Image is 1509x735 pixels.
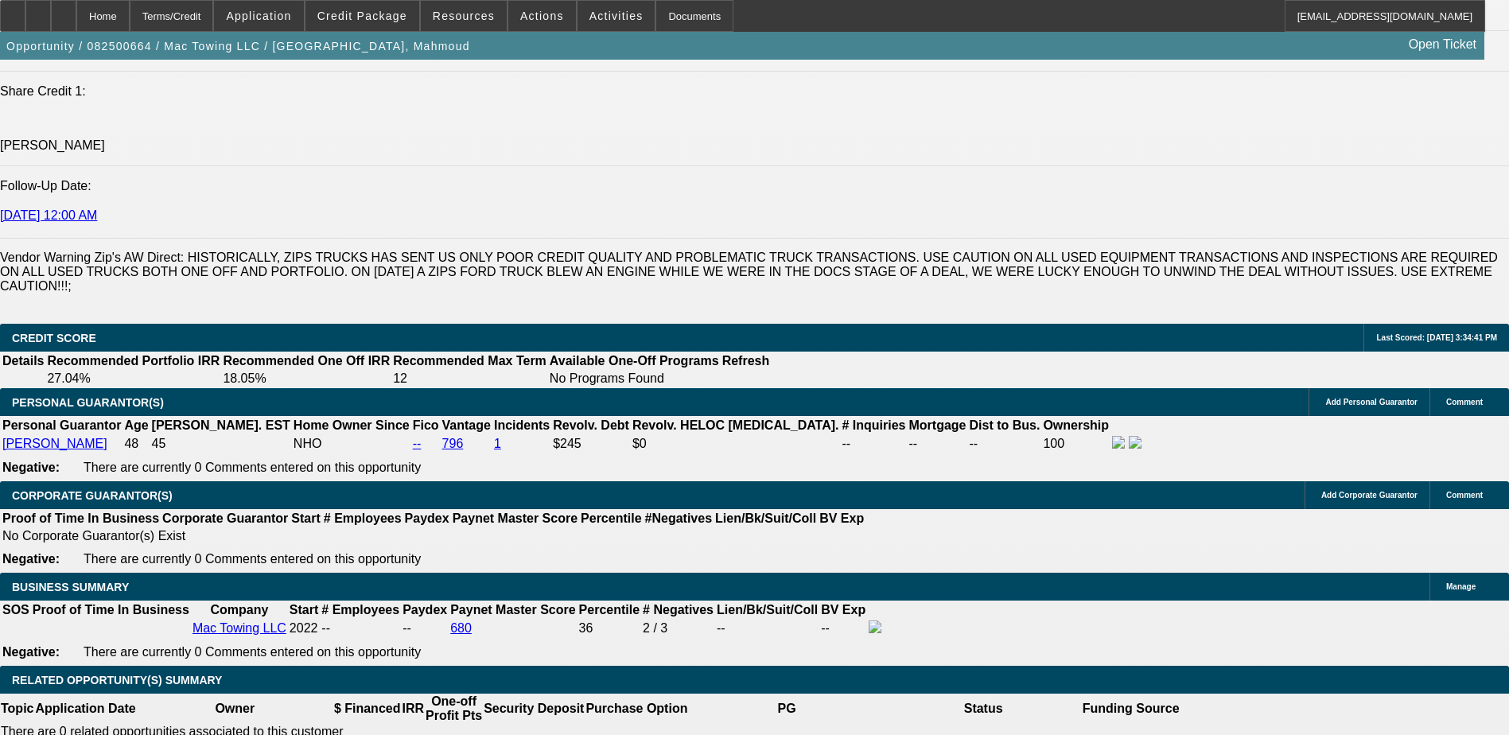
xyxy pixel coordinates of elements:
[151,435,291,453] td: 45
[46,353,220,369] th: Recommended Portfolio IRR
[162,511,288,525] b: Corporate Guarantor
[589,10,644,22] span: Activities
[585,694,688,724] th: Purchase Option
[549,353,720,369] th: Available One-Off Programs
[222,371,391,387] td: 18.05%
[290,603,318,616] b: Start
[152,418,290,432] b: [PERSON_NAME]. EST
[6,40,470,52] span: Opportunity / 082500664 / Mac Towing LLC / [GEOGRAPHIC_DATA], Mahmoud
[632,435,840,453] td: $0
[421,1,507,31] button: Resources
[392,371,547,387] td: 12
[483,694,585,724] th: Security Deposit
[821,603,865,616] b: BV Exp
[413,418,439,432] b: Fico
[12,489,173,502] span: CORPORATE GUARANTOR(S)
[508,1,576,31] button: Actions
[32,602,190,618] th: Proof of Time In Business
[401,694,425,724] th: IRR
[392,353,547,369] th: Recommended Max Term
[226,10,291,22] span: Application
[643,603,714,616] b: # Negatives
[293,435,410,453] td: NHO
[969,435,1041,453] td: --
[1082,694,1180,724] th: Funding Source
[324,511,402,525] b: # Employees
[1043,418,1109,432] b: Ownership
[842,418,905,432] b: # Inquiries
[2,528,871,544] td: No Corporate Guarantor(s) Exist
[885,694,1082,724] th: Status
[578,1,655,31] button: Activities
[291,511,320,525] b: Start
[717,603,818,616] b: Lien/Bk/Suit/Coll
[46,371,220,387] td: 27.04%
[552,435,630,453] td: $245
[715,511,816,525] b: Lien/Bk/Suit/Coll
[84,552,421,566] span: There are currently 0 Comments entered on this opportunity
[124,418,148,432] b: Age
[12,674,222,686] span: RELATED OPPORTUNITY(S) SUMMARY
[716,620,819,637] td: --
[579,603,640,616] b: Percentile
[321,603,399,616] b: # Employees
[1129,436,1141,449] img: linkedin-icon.png
[442,418,491,432] b: Vantage
[579,621,640,636] div: 36
[214,1,303,31] button: Application
[841,435,906,453] td: --
[494,437,501,450] a: 1
[442,437,464,450] a: 796
[123,435,149,453] td: 48
[321,621,330,635] span: --
[222,353,391,369] th: Recommended One Off IRR
[520,10,564,22] span: Actions
[2,461,60,474] b: Negative:
[1112,436,1125,449] img: facebook-icon.png
[405,511,449,525] b: Paydex
[402,620,448,637] td: --
[84,645,421,659] span: There are currently 0 Comments entered on this opportunity
[12,332,96,344] span: CREDIT SCORE
[2,418,121,432] b: Personal Guarantor
[2,511,160,527] th: Proof of Time In Business
[819,511,864,525] b: BV Exp
[688,694,885,724] th: PG
[1446,398,1483,406] span: Comment
[1376,333,1497,342] span: Last Scored: [DATE] 3:34:41 PM
[1446,582,1476,591] span: Manage
[2,552,60,566] b: Negative:
[137,694,333,724] th: Owner
[403,603,447,616] b: Paydex
[632,418,839,432] b: Revolv. HELOC [MEDICAL_DATA].
[317,10,407,22] span: Credit Package
[1321,491,1418,500] span: Add Corporate Guarantor
[413,437,422,450] a: --
[289,620,319,637] td: 2022
[553,418,629,432] b: Revolv. Debt
[549,371,720,387] td: No Programs Found
[581,511,641,525] b: Percentile
[820,620,866,637] td: --
[193,621,286,635] a: Mac Towing LLC
[294,418,410,432] b: Home Owner Since
[721,353,771,369] th: Refresh
[494,418,550,432] b: Incidents
[34,694,136,724] th: Application Date
[643,621,714,636] div: 2 / 3
[909,418,966,432] b: Mortgage
[2,602,30,618] th: SOS
[2,645,60,659] b: Negative:
[908,435,967,453] td: --
[433,10,495,22] span: Resources
[210,603,268,616] b: Company
[450,603,575,616] b: Paynet Master Score
[1042,435,1110,453] td: 100
[1446,491,1483,500] span: Comment
[645,511,713,525] b: #Negatives
[425,694,483,724] th: One-off Profit Pts
[2,437,107,450] a: [PERSON_NAME]
[450,621,472,635] a: 680
[1325,398,1418,406] span: Add Personal Guarantor
[305,1,419,31] button: Credit Package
